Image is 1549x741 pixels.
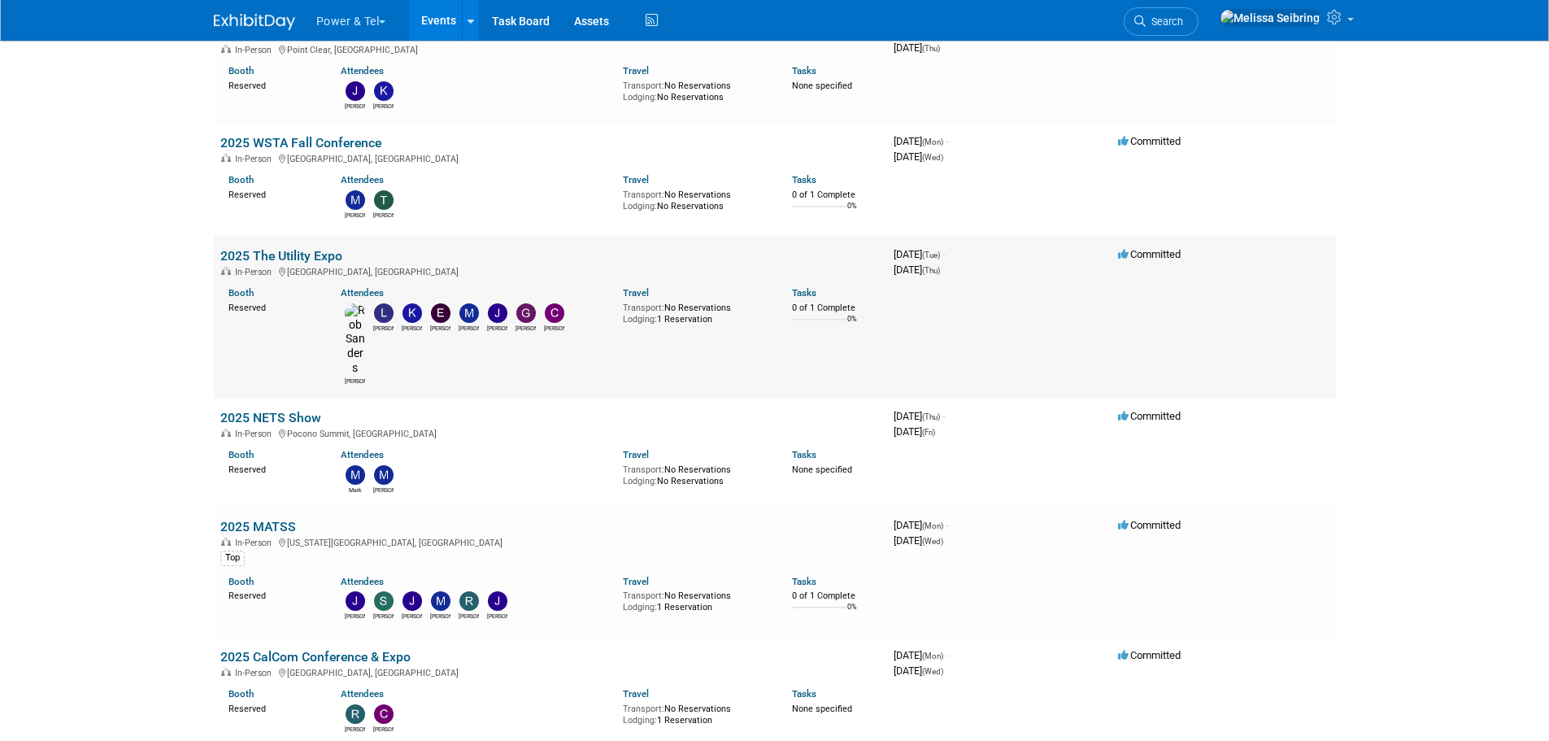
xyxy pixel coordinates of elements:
[623,201,657,211] span: Lodging:
[922,428,935,437] span: (Fri)
[792,688,816,700] a: Tasks
[847,315,857,337] td: 0%
[431,303,450,323] img: Edward Sudina
[345,101,365,111] div: James Jones
[221,538,231,546] img: In-Person Event
[623,174,649,185] a: Travel
[374,704,394,724] img: Chad Smith
[220,551,245,565] div: Top
[623,576,649,587] a: Travel
[228,186,317,201] div: Reserved
[623,587,768,612] div: No Reservations 1 Reservation
[792,287,816,299] a: Tasks
[922,652,943,660] span: (Mon)
[373,210,394,220] div: Taylor Trewyn
[544,323,564,333] div: Chris Anderson
[942,410,945,422] span: -
[220,535,881,548] div: [US_STATE][GEOGRAPHIC_DATA], [GEOGRAPHIC_DATA]
[221,267,231,275] img: In-Person Event
[623,464,664,475] span: Transport:
[894,534,943,547] span: [DATE]
[488,591,507,611] img: Jeff Danner
[623,299,768,325] div: No Reservations 1 Reservation
[623,602,657,612] span: Lodging:
[430,611,450,621] div: Mike Brems
[221,668,231,676] img: In-Person Event
[341,287,384,299] a: Attendees
[894,649,948,661] span: [DATE]
[894,425,935,438] span: [DATE]
[623,715,657,726] span: Lodging:
[402,303,422,323] img: Kevin Wilkes
[345,724,365,734] div: Robin Mayne
[894,519,948,531] span: [DATE]
[235,429,276,439] span: In-Person
[228,65,254,76] a: Booth
[228,576,254,587] a: Booth
[792,303,881,314] div: 0 of 1 Complete
[487,323,507,333] div: Jason Cook
[942,248,945,260] span: -
[623,314,657,325] span: Lodging:
[220,665,881,678] div: [GEOGRAPHIC_DATA], [GEOGRAPHIC_DATA]
[220,248,342,264] a: 2025 The Utility Expo
[545,303,564,323] img: Chris Anderson
[1124,7,1199,36] a: Search
[623,287,649,299] a: Travel
[792,174,816,185] a: Tasks
[459,323,479,333] div: Mike Kruszewski
[847,603,857,625] td: 0%
[228,77,317,92] div: Reserved
[623,186,768,211] div: No Reservations No Reservations
[345,376,365,386] div: Rob Sanders
[346,81,365,101] img: James Jones
[894,410,945,422] span: [DATE]
[228,287,254,299] a: Booth
[341,449,384,460] a: Attendees
[220,410,321,425] a: 2025 NETS Show
[228,700,317,715] div: Reserved
[235,267,276,277] span: In-Person
[373,323,394,333] div: Lydia Lott
[221,154,231,162] img: In-Person Event
[228,688,254,700] a: Booth
[623,449,649,460] a: Travel
[341,576,384,587] a: Attendees
[922,44,940,53] span: (Thu)
[346,704,365,724] img: Robin Mayne
[922,153,943,162] span: (Wed)
[214,14,295,30] img: ExhibitDay
[792,449,816,460] a: Tasks
[345,303,365,376] img: Rob Sanders
[847,202,857,224] td: 0%
[922,667,943,676] span: (Wed)
[623,92,657,102] span: Lodging:
[341,174,384,185] a: Attendees
[373,101,394,111] div: Kevin Wilkes
[487,611,507,621] div: Jeff Danner
[1118,135,1181,147] span: Committed
[792,190,881,201] div: 0 of 1 Complete
[402,611,422,621] div: Jason Cook
[430,323,450,333] div: Edward Sudina
[1146,15,1183,28] span: Search
[623,476,657,486] span: Lodging:
[373,724,394,734] div: Chad Smith
[235,538,276,548] span: In-Person
[623,704,664,714] span: Transport:
[623,65,649,76] a: Travel
[346,190,365,210] img: Michael Mackeben
[374,591,394,611] img: Scott Perkins
[922,251,940,259] span: (Tue)
[922,412,940,421] span: (Thu)
[1118,649,1181,661] span: Committed
[1118,410,1181,422] span: Committed
[1220,9,1321,27] img: Melissa Seibring
[792,576,816,587] a: Tasks
[946,519,948,531] span: -
[894,264,940,276] span: [DATE]
[922,266,940,275] span: (Thu)
[235,154,276,164] span: In-Person
[623,461,768,486] div: No Reservations No Reservations
[220,151,881,164] div: [GEOGRAPHIC_DATA], [GEOGRAPHIC_DATA]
